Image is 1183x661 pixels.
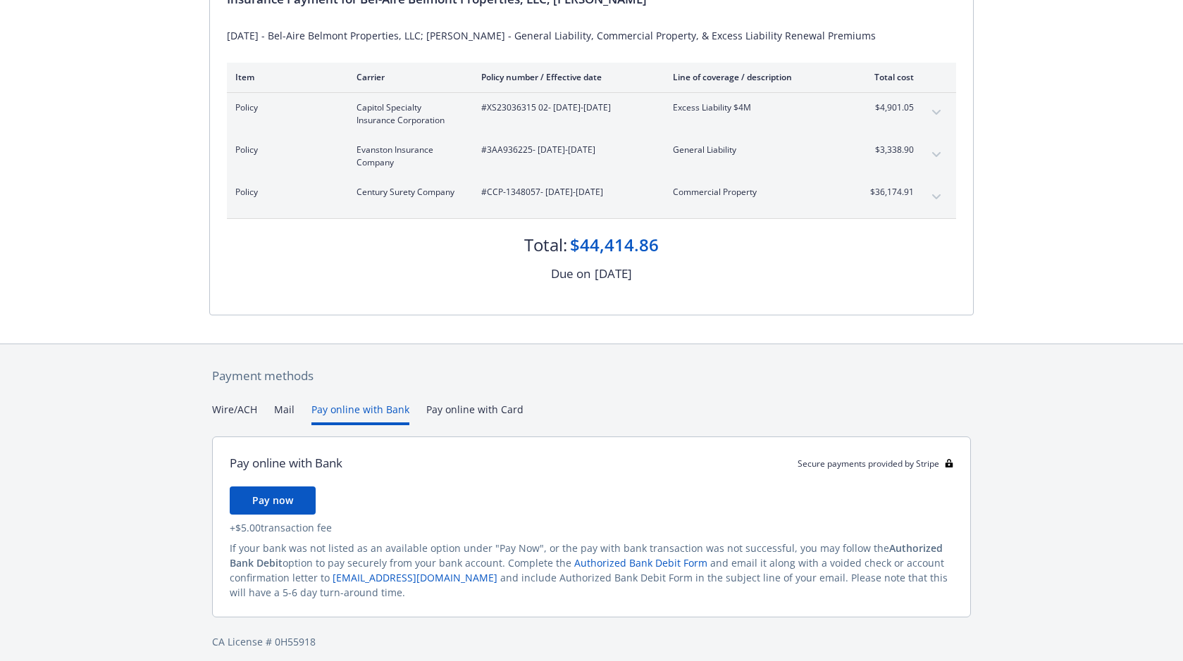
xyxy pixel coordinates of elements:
span: Commercial Property [673,186,838,199]
span: #XS23036315 02 - [DATE]-[DATE] [481,101,650,114]
a: [EMAIL_ADDRESS][DOMAIN_NAME] [333,571,497,584]
div: Due on [551,265,590,283]
button: expand content [925,101,948,124]
a: Authorized Bank Debit Form [574,556,707,569]
div: Total cost [861,71,914,83]
span: $4,901.05 [861,101,914,114]
div: Carrier [357,71,459,83]
span: Excess Liability $4M [673,101,838,114]
button: Wire/ACH [212,402,257,425]
button: Pay online with Bank [311,402,409,425]
div: CA License # 0H55918 [212,634,971,649]
span: Pay now [252,493,293,507]
div: [DATE] - Bel-Aire Belmont Properties, LLC; [PERSON_NAME] - General Liability, Commercial Property... [227,28,956,43]
button: Pay online with Card [426,402,524,425]
button: expand content [925,186,948,208]
span: Capitol Specialty Insurance Corporation [357,101,459,127]
button: expand content [925,144,948,166]
div: + $5.00 transaction fee [230,520,953,535]
button: Pay now [230,486,316,515]
button: Mail [274,402,295,425]
span: Policy [235,101,334,114]
div: Payment methods [212,367,971,385]
span: Authorized Bank Debit [230,541,943,569]
div: Secure payments provided by Stripe [798,458,953,470]
div: PolicyCapitol Specialty Insurance Corporation#XS23036315 02- [DATE]-[DATE]Excess Liability $4M$4,... [227,93,956,135]
div: PolicyEvanston Insurance Company#3AA936225- [DATE]-[DATE]General Liability$3,338.90expand content [227,135,956,177]
div: Line of coverage / description [673,71,838,83]
span: Century Surety Company [357,186,459,199]
span: General Liability [673,144,838,156]
span: Policy [235,186,334,199]
span: $36,174.91 [861,186,914,199]
div: If your bank was not listed as an available option under "Pay Now", or the pay with bank transact... [230,541,953,600]
div: Pay online with Bank [230,454,342,472]
span: $3,338.90 [861,144,914,156]
div: Item [235,71,334,83]
div: Policy number / Effective date [481,71,650,83]
span: #CCP-1348057 - [DATE]-[DATE] [481,186,650,199]
span: Policy [235,144,334,156]
div: PolicyCentury Surety Company#CCP-1348057- [DATE]-[DATE]Commercial Property$36,174.91expand content [227,177,956,218]
span: #3AA936225 - [DATE]-[DATE] [481,144,650,156]
span: Evanston Insurance Company [357,144,459,169]
div: $44,414.86 [570,233,659,257]
div: [DATE] [595,265,632,283]
div: Total: [524,233,567,257]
